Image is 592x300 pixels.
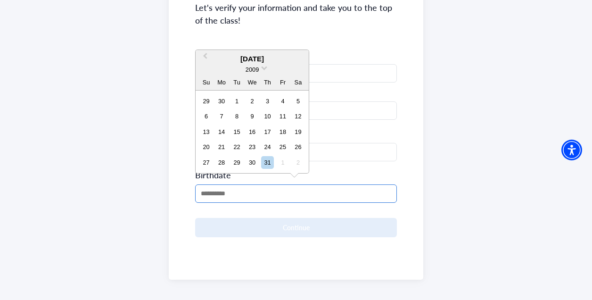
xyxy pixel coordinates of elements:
div: Not available Saturday, January 2nd, 2010 [292,156,304,169]
div: Choose Thursday, December 17th, 2009 [261,125,274,138]
div: Choose Tuesday, December 15th, 2009 [230,125,243,138]
div: Choose Monday, December 14th, 2009 [215,125,228,138]
div: Choose Saturday, December 5th, 2009 [292,95,304,108]
div: Choose Thursday, December 24th, 2009 [261,141,274,153]
div: Choose Sunday, December 27th, 2009 [200,156,213,169]
div: Choose Thursday, December 3rd, 2009 [261,95,274,108]
div: Choose Friday, December 4th, 2009 [276,95,289,108]
div: Not available Friday, January 1st, 2010 [276,156,289,169]
input: MM/DD/YYYY [195,184,397,203]
div: Choose Thursday, December 31st, 2009 [261,156,274,169]
div: Choose Wednesday, December 2nd, 2009 [246,95,258,108]
div: Choose Wednesday, December 23rd, 2009 [246,141,258,153]
div: Choose Tuesday, December 8th, 2009 [230,110,243,123]
div: Choose Friday, December 25th, 2009 [276,141,289,153]
div: Choose Friday, December 11th, 2009 [276,110,289,123]
div: Choose Sunday, November 29th, 2009 [200,95,213,108]
div: Choose Thursday, December 10th, 2009 [261,110,274,123]
div: Accessibility Menu [561,140,582,160]
div: Tu [230,76,243,89]
button: Previous Month [197,51,212,66]
div: Choose Sunday, December 13th, 2009 [200,125,213,138]
div: Sa [292,76,304,89]
div: Choose Tuesday, December 22nd, 2009 [230,141,243,153]
span: 2009 [246,66,259,73]
div: Th [261,76,274,89]
div: We [246,76,258,89]
div: Choose Sunday, December 20th, 2009 [200,141,213,153]
div: Choose Sunday, December 6th, 2009 [200,110,213,123]
div: Choose Monday, December 21st, 2009 [215,141,228,153]
span: First Name [195,49,397,60]
div: Su [200,76,213,89]
div: [DATE] [196,54,309,65]
div: Choose Wednesday, December 9th, 2009 [246,110,258,123]
div: Choose Tuesday, December 1st, 2009 [230,95,243,108]
div: Choose Tuesday, December 29th, 2009 [230,156,243,169]
div: Choose Saturday, December 26th, 2009 [292,141,304,153]
div: Choose Wednesday, December 30th, 2009 [246,156,258,169]
div: Choose Monday, December 28th, 2009 [215,156,228,169]
div: Choose Wednesday, December 16th, 2009 [246,125,258,138]
div: Choose Monday, December 7th, 2009 [215,110,228,123]
div: Choose Saturday, December 12th, 2009 [292,110,304,123]
div: month 2009-12 [198,93,305,170]
div: Choose Saturday, December 19th, 2009 [292,125,304,138]
div: Fr [276,76,289,89]
div: Choose Monday, November 30th, 2009 [215,95,228,108]
div: Mo [215,76,228,89]
div: Choose Friday, December 18th, 2009 [276,125,289,138]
